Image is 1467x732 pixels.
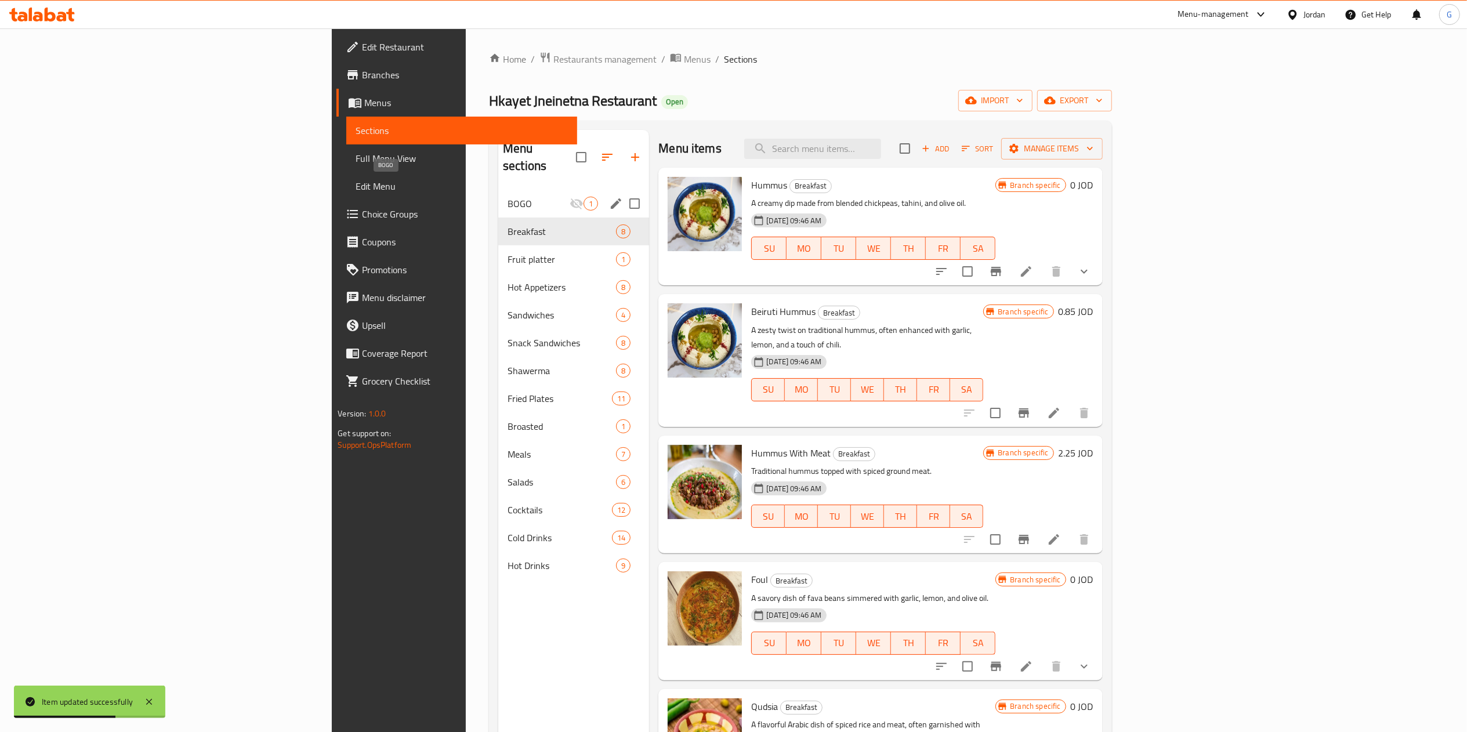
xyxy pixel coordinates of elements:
[1447,8,1452,21] span: G
[338,406,366,421] span: Version:
[670,52,711,67] a: Menus
[362,263,567,277] span: Promotions
[616,419,631,433] div: items
[950,378,983,401] button: SA
[917,140,954,158] button: Add
[617,421,630,432] span: 1
[612,531,631,545] div: items
[1077,264,1091,278] svg: Show Choices
[508,419,616,433] div: Broasted
[617,254,630,265] span: 1
[1005,574,1065,585] span: Branch specific
[961,632,995,655] button: SA
[658,140,722,157] h2: Menu items
[42,695,133,708] div: Item updated successfully
[780,701,823,715] div: Breakfast
[891,632,926,655] button: TH
[508,364,616,378] div: Shawerma
[762,610,826,621] span: [DATE] 09:46 AM
[617,560,630,571] span: 9
[616,447,631,461] div: items
[861,635,886,651] span: WE
[771,574,812,588] span: Breakfast
[930,635,956,651] span: FR
[884,378,917,401] button: TH
[661,95,688,109] div: Open
[336,284,577,311] a: Menu disclaimer
[751,571,768,588] span: Foul
[1001,138,1103,160] button: Manage items
[762,356,826,367] span: [DATE] 09:46 AM
[553,52,657,66] span: Restaurants management
[781,701,822,714] span: Breakfast
[368,406,386,421] span: 1.0.0
[928,258,955,285] button: sort-choices
[1070,258,1098,285] button: show more
[833,447,875,461] div: Breakfast
[1059,303,1093,320] h6: 0.85 JOD
[751,378,785,401] button: SU
[508,252,616,266] span: Fruit platter
[362,235,567,249] span: Coupons
[508,308,616,322] span: Sandwiches
[668,303,742,378] img: Beiruti Hummus
[617,282,630,293] span: 8
[336,339,577,367] a: Coverage Report
[612,503,631,517] div: items
[1303,8,1326,21] div: Jordan
[346,172,577,200] a: Edit Menu
[751,176,787,194] span: Hummus
[661,52,665,66] li: /
[616,252,631,266] div: items
[489,52,1112,67] nav: breadcrumb
[508,447,616,461] span: Meals
[1042,653,1070,680] button: delete
[724,52,757,66] span: Sections
[770,574,813,588] div: Breakfast
[762,483,826,494] span: [DATE] 09:46 AM
[751,591,995,606] p: A savory dish of fava beans simmered with garlic, lemon, and olive oil.
[791,635,817,651] span: MO
[338,426,391,441] span: Get support on:
[613,532,630,543] span: 14
[756,240,782,257] span: SU
[958,90,1033,111] button: import
[336,61,577,89] a: Branches
[834,447,875,461] span: Breakfast
[508,475,616,489] span: Salads
[791,240,817,257] span: MO
[617,226,630,237] span: 8
[498,440,649,468] div: Meals7
[756,635,782,651] span: SU
[1071,571,1093,588] h6: 0 JOD
[950,505,983,528] button: SA
[616,280,631,294] div: items
[346,117,577,144] a: Sections
[570,197,584,211] svg: Inactive section
[861,240,886,257] span: WE
[751,303,816,320] span: Beiruti Hummus
[965,240,991,257] span: SA
[498,190,649,218] div: BOGO1edit
[498,329,649,357] div: Snack Sandwiches8
[508,531,612,545] span: Cold Drinks
[789,381,813,398] span: MO
[851,378,884,401] button: WE
[1070,526,1098,553] button: delete
[617,310,630,321] span: 4
[917,378,950,401] button: FR
[498,357,649,385] div: Shawerma8
[790,179,831,193] span: Breakfast
[661,97,688,107] span: Open
[668,571,742,646] img: Foul
[968,93,1023,108] span: import
[751,698,778,715] span: Qudsia
[508,503,612,517] span: Cocktails
[955,259,980,284] span: Select to update
[621,143,649,171] button: Add section
[362,318,567,332] span: Upsell
[362,374,567,388] span: Grocery Checklist
[891,237,926,260] button: TH
[785,378,818,401] button: MO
